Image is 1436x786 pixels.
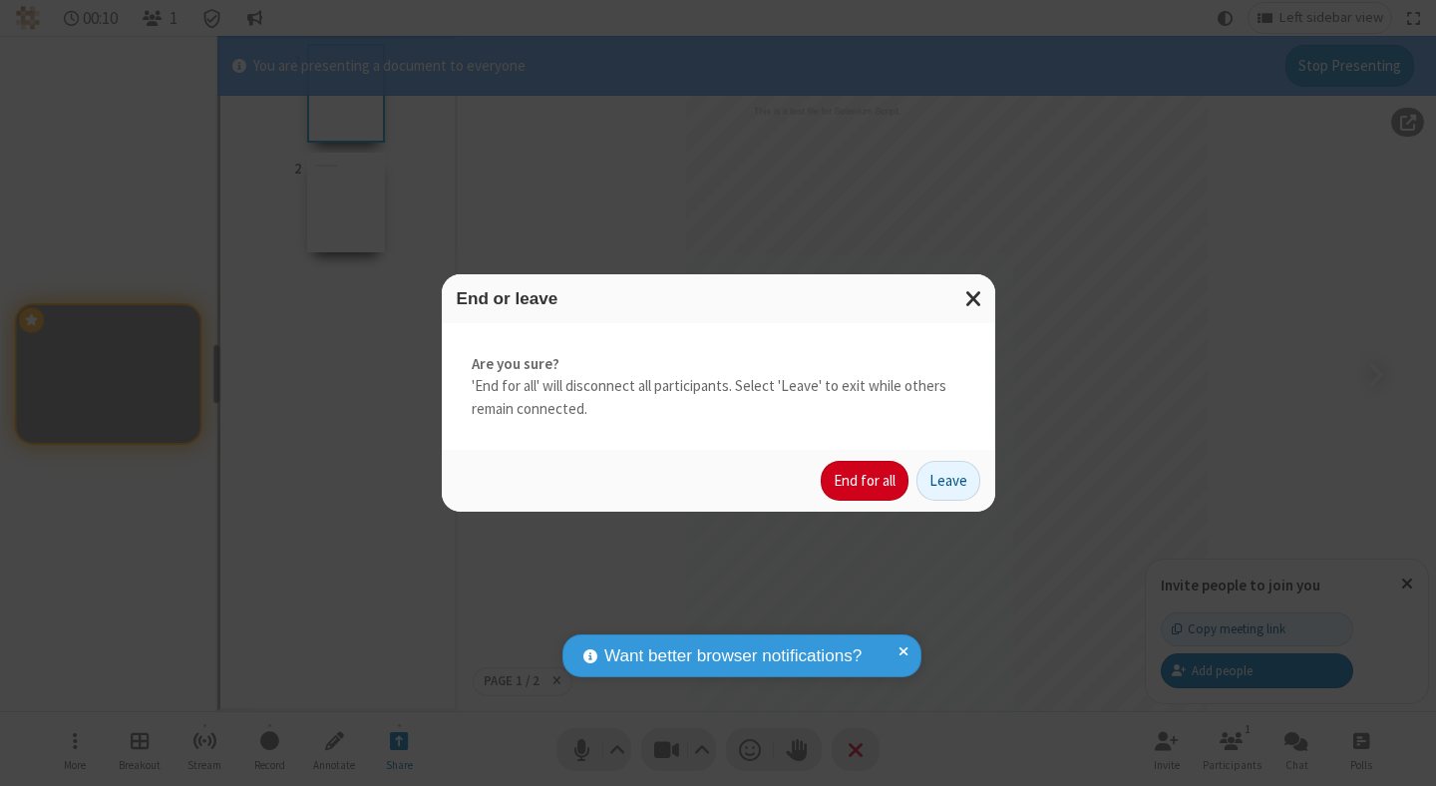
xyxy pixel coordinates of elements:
[604,643,862,669] span: Want better browser notifications?
[953,274,995,323] button: Close modal
[442,323,995,451] div: 'End for all' will disconnect all participants. Select 'Leave' to exit while others remain connec...
[916,461,980,501] button: Leave
[457,289,980,308] h3: End or leave
[472,353,965,376] strong: Are you sure?
[821,461,908,501] button: End for all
